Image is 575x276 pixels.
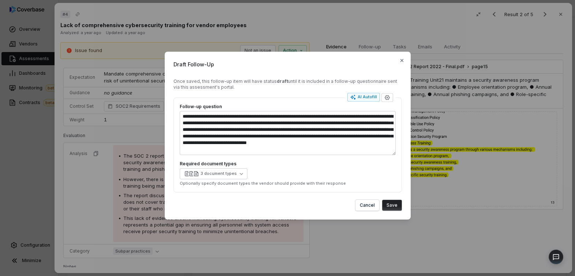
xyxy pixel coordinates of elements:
[347,93,380,102] button: AI Autofill
[180,161,396,167] label: Required document types
[350,94,377,100] div: AI Autofill
[277,78,288,84] strong: draft
[201,171,237,176] div: 3 document types
[173,60,402,68] span: Draft Follow-Up
[355,200,379,211] button: Cancel
[180,104,396,110] label: Follow-up question
[382,200,402,211] button: Save
[180,181,396,186] p: Optionally specify document types the vendor should provide with their response
[173,78,402,90] div: Once saved, this follow-up item will have status until it is included in a follow-up questionnair...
